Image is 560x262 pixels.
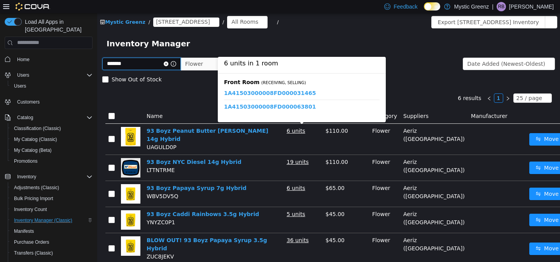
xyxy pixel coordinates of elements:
a: My Catalog (Classic) [11,135,60,144]
span: Load All Apps in [GEOGRAPHIC_DATA] [22,18,93,33]
img: 93 Boyz Peanut Butter Mintz 14g Hybrid hero shot [24,114,43,133]
span: Home [14,55,93,64]
span: Home [17,56,30,63]
i: icon: down [448,48,453,54]
span: Bulk Pricing Import [11,194,93,203]
a: 93 Boyz Papaya Syrup 7g Hybrid [49,172,149,178]
button: Catalog [14,113,36,122]
a: Home [14,55,33,64]
button: Adjustments (Classic) [8,182,96,193]
span: Manufacturer [374,100,410,106]
button: Inventory Manager (Classic) [8,215,96,226]
span: UAGULD0P [49,131,79,137]
span: Aeriz ([GEOGRAPHIC_DATA]) [306,114,367,129]
span: Transfers (Classic) [14,250,53,256]
span: / [51,6,53,12]
div: All Rooms [134,3,161,14]
button: icon: swapMove [432,200,468,213]
div: 25 / page [419,81,445,89]
button: icon: swapMove [432,148,468,161]
span: Purchase Orders [14,239,49,245]
span: Inventory [17,174,36,180]
span: My Catalog (Beta) [11,146,93,155]
p: [PERSON_NAME] [509,2,554,11]
button: Inventory Count [8,204,96,215]
a: BLOW OUT! 93 Boyz Papaya Syrup 3.5g Hybrid [49,224,170,238]
p: Mystic Greenz [454,2,489,11]
span: RB [498,2,505,11]
a: Classification (Classic) [11,124,64,133]
button: Classification (Classic) [8,123,96,134]
a: Adjustments (Classic) [11,183,62,192]
button: Customers [2,96,96,107]
button: icon: swapMove [432,120,468,132]
a: Bulk Pricing Import [11,194,56,203]
button: Export [STREET_ADDRESS] Inventory [334,3,448,15]
span: / [180,6,181,12]
i: icon: right [408,83,413,88]
span: Classification (Classic) [14,125,61,132]
u: 6 units [189,114,208,121]
a: Transfers (Classic) [11,248,56,258]
button: Transfers (Classic) [8,248,96,258]
button: Purchase Orders [8,237,96,248]
a: Customers [14,97,43,107]
button: Inventory [2,171,96,182]
a: Purchase Orders [11,237,52,247]
span: Manifests [11,227,93,236]
span: Customers [17,99,40,105]
span: Aeriz ([GEOGRAPHIC_DATA]) [306,198,367,212]
li: Next Page [406,80,415,90]
div: Ryland BeDell [497,2,506,11]
span: Classification (Classic) [11,124,93,133]
td: Flower [272,111,303,142]
i: icon: copy [242,77,248,82]
td: Flower [272,194,303,220]
h3: 6 units in 1 room [127,46,282,55]
p: | [492,2,493,11]
span: Aeriz ([GEOGRAPHIC_DATA]) [306,172,367,186]
a: Front Room [127,66,162,72]
span: Adjustments (Classic) [14,185,59,191]
a: 93 Boyz Caddi Rainbows 3.5g Hybrid [49,198,162,204]
span: Inventory Count [11,205,93,214]
a: Promotions [11,156,41,166]
button: Users [2,70,96,81]
button: Users [14,70,32,80]
span: Catalog [17,114,33,121]
button: Users [8,81,96,91]
u: 36 units [189,224,212,230]
button: My Catalog (Classic) [8,134,96,145]
span: $110.00 [228,146,251,152]
span: ( Receiving, Selling ) [164,67,209,72]
td: Flower [272,168,303,194]
span: Users [14,70,93,80]
span: Show Out of Stock [11,63,68,69]
td: Flower [272,142,303,168]
a: Users [11,81,29,91]
u: 6 units [189,172,208,178]
div: Copy [242,76,248,84]
i: icon: down [446,83,451,88]
span: WBV5DV5Q [49,180,81,186]
i: icon: shop [3,6,8,11]
span: Inventory Manager [9,24,98,37]
span: $45.00 [228,224,247,230]
button: My Catalog (Beta) [8,145,96,156]
a: 1A41503000008FD000031465 [127,76,219,83]
span: Users [11,81,93,91]
div: Date Added (Newest-Oldest) [370,45,448,56]
span: Catalog [14,113,93,122]
span: Feedback [394,3,417,11]
span: Name [49,100,65,106]
a: 93 Boyz NYC Diesel 14g Hybrid [49,146,144,152]
span: Inventory [14,172,93,181]
i: icon: info-circle [73,48,79,53]
a: icon: shopMystic Greenz [3,6,48,12]
button: Promotions [8,156,96,167]
span: Flower [88,45,106,56]
button: icon: swapMove [432,229,468,242]
li: 6 results [360,80,384,90]
u: 5 units [189,198,208,204]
